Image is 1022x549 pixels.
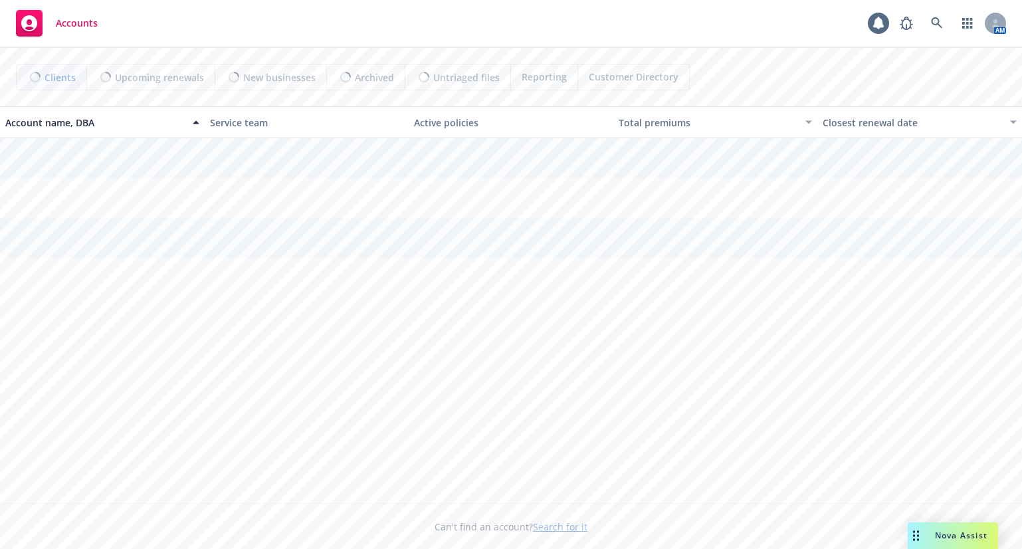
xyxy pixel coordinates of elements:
span: New businesses [243,70,316,84]
span: Reporting [522,70,567,84]
span: Clients [45,70,76,84]
button: Active policies [409,106,613,138]
a: Report a Bug [893,10,920,37]
div: Total premiums [619,116,798,130]
span: Nova Assist [935,530,987,541]
button: Closest renewal date [817,106,1022,138]
span: Untriaged files [433,70,500,84]
div: Drag to move [908,522,924,549]
div: Closest renewal date [823,116,1002,130]
span: Accounts [56,18,98,29]
span: Customer Directory [589,70,678,84]
a: Switch app [954,10,981,37]
button: Total premiums [613,106,818,138]
a: Search [924,10,950,37]
button: Service team [205,106,409,138]
span: Archived [355,70,394,84]
span: Can't find an account? [435,520,587,534]
span: Upcoming renewals [115,70,204,84]
div: Account name, DBA [5,116,185,130]
a: Accounts [11,5,103,42]
div: Service team [210,116,404,130]
button: Nova Assist [908,522,998,549]
div: Active policies [414,116,608,130]
a: Search for it [533,520,587,533]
